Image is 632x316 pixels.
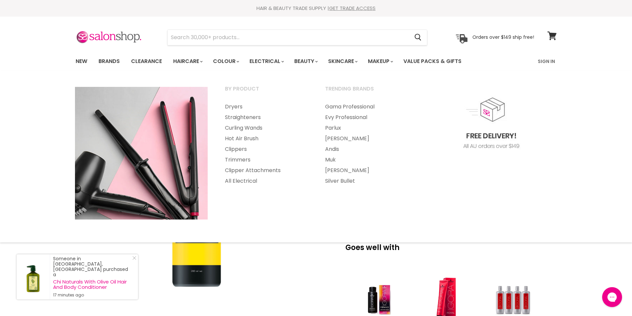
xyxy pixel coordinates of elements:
[317,101,416,186] ul: Main menu
[345,233,547,255] p: Goes well with
[217,176,316,186] a: All Electrical
[67,5,565,12] div: HAIR & BEAUTY TRADE SUPPLY |
[126,54,167,68] a: Clearance
[53,292,131,298] small: 17 minutes ago
[317,155,416,165] a: Muk
[217,112,316,123] a: Straighteners
[534,54,559,68] a: Sign In
[217,155,316,165] a: Trimmers
[409,30,427,45] button: Search
[71,54,92,68] a: New
[363,54,397,68] a: Makeup
[53,256,131,298] div: Someone in [GEOGRAPHIC_DATA], [GEOGRAPHIC_DATA] purchased a
[317,123,416,133] a: Parlux
[472,34,534,40] p: Orders over $149 ship free!
[132,256,136,260] svg: Close Icon
[323,54,362,68] a: Skincare
[17,254,50,299] a: Visit product page
[317,112,416,123] a: Evy Professional
[53,279,131,290] a: Chi Naturals With Olive Oil Hair And Body Conditioner
[71,52,500,71] ul: Main menu
[67,52,565,71] nav: Main
[217,144,316,155] a: Clippers
[168,54,207,68] a: Haircare
[329,5,376,12] a: GET TRADE ACCESS
[217,101,316,186] ul: Main menu
[317,144,416,155] a: Andis
[217,84,316,100] a: By Product
[245,54,288,68] a: Electrical
[317,176,416,186] a: Silver Bullet
[217,101,316,112] a: Dryers
[130,256,136,263] a: Close Notification
[289,54,322,68] a: Beauty
[208,54,243,68] a: Colour
[168,30,409,45] input: Search
[167,30,427,45] form: Product
[317,84,416,100] a: Trending Brands
[217,133,316,144] a: Hot Air Brush
[317,101,416,112] a: Gama Professional
[599,285,625,309] iframe: Gorgias live chat messenger
[94,54,125,68] a: Brands
[398,54,466,68] a: Value Packs & Gifts
[317,165,416,176] a: [PERSON_NAME]
[317,133,416,144] a: [PERSON_NAME]
[217,123,316,133] a: Curling Wands
[217,165,316,176] a: Clipper Attachments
